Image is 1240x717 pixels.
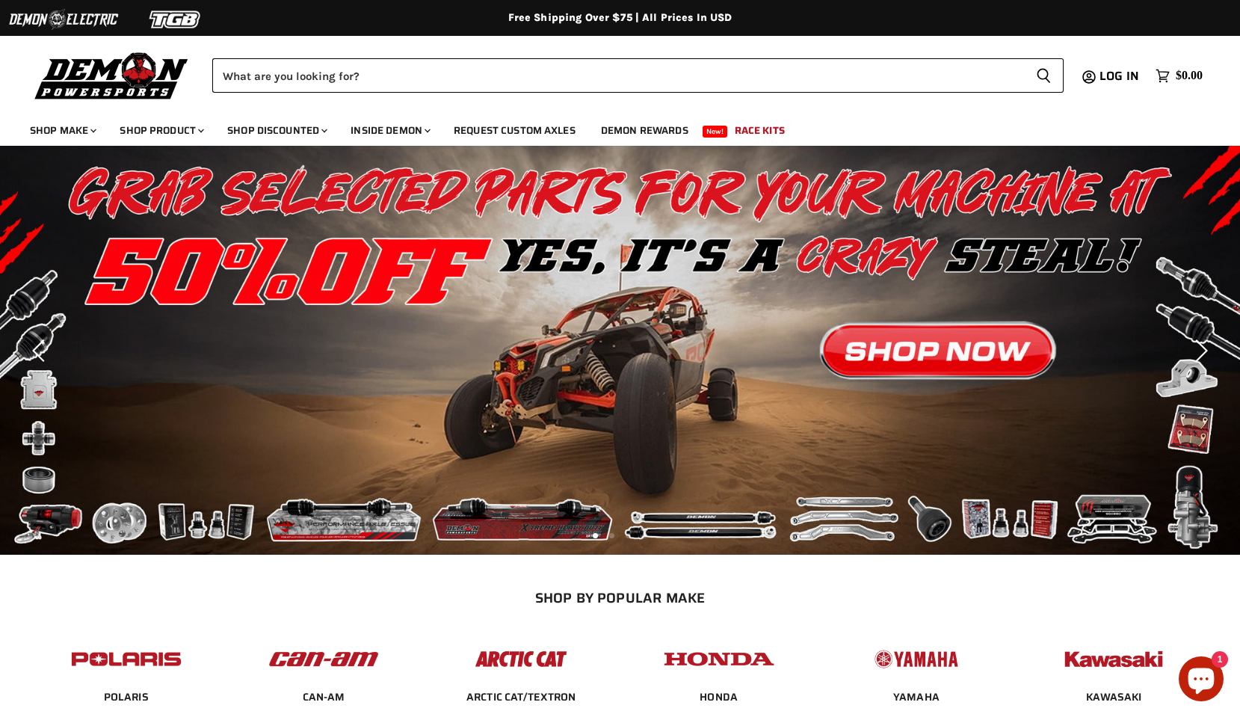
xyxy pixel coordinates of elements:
[1174,656,1228,705] inbox-online-store-chat: Shopify online store chat
[1099,67,1139,85] span: Log in
[303,690,345,704] a: CAN-AM
[1055,636,1172,682] img: POPULAR_MAKE_logo_6_76e8c46f-2d1e-4ecc-b320-194822857d41.jpg
[19,115,105,146] a: Shop Make
[26,336,56,366] button: Previous
[108,115,213,146] a: Shop Product
[1148,65,1210,87] a: $0.00
[466,690,576,704] a: ARCTIC CAT/TEXTRON
[442,115,587,146] a: Request Custom Axles
[858,636,975,682] img: POPULAR_MAKE_logo_5_20258e7f-293c-4aac-afa8-159eaa299126.jpg
[466,690,576,705] span: ARCTIC CAT/TEXTRON
[593,533,598,538] li: Page dot 1
[700,690,738,704] a: HONDA
[40,590,1200,606] h2: SHOP BY POPULAR MAKE
[703,126,728,138] span: New!
[22,11,1218,25] div: Free Shipping Over $75 | All Prices In USD
[609,533,614,538] li: Page dot 2
[303,690,345,705] span: CAN-AM
[120,5,232,34] img: TGB Logo 2
[104,690,149,705] span: POLARIS
[1184,336,1214,366] button: Next
[1176,69,1203,83] span: $0.00
[1086,690,1141,704] a: KAWASAKI
[463,636,579,682] img: POPULAR_MAKE_logo_3_027535af-6171-4c5e-a9bc-f0eccd05c5d6.jpg
[30,49,194,102] img: Demon Powersports
[1024,58,1064,93] button: Search
[104,690,149,704] a: POLARIS
[265,636,382,682] img: POPULAR_MAKE_logo_1_adc20308-ab24-48c4-9fac-e3c1a623d575.jpg
[893,690,940,704] a: YAMAHA
[590,115,700,146] a: Demon Rewards
[724,115,796,146] a: Race Kits
[1086,690,1141,705] span: KAWASAKI
[212,58,1064,93] form: Product
[700,690,738,705] span: HONDA
[7,5,120,34] img: Demon Electric Logo 2
[1093,70,1148,83] a: Log in
[339,115,439,146] a: Inside Demon
[68,636,185,682] img: POPULAR_MAKE_logo_2_dba48cf1-af45-46d4-8f73-953a0f002620.jpg
[19,109,1199,146] ul: Main menu
[216,115,336,146] a: Shop Discounted
[212,58,1024,93] input: Search
[893,690,940,705] span: YAMAHA
[626,533,631,538] li: Page dot 3
[642,533,647,538] li: Page dot 4
[661,636,777,682] img: POPULAR_MAKE_logo_4_4923a504-4bac-4306-a1be-165a52280178.jpg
